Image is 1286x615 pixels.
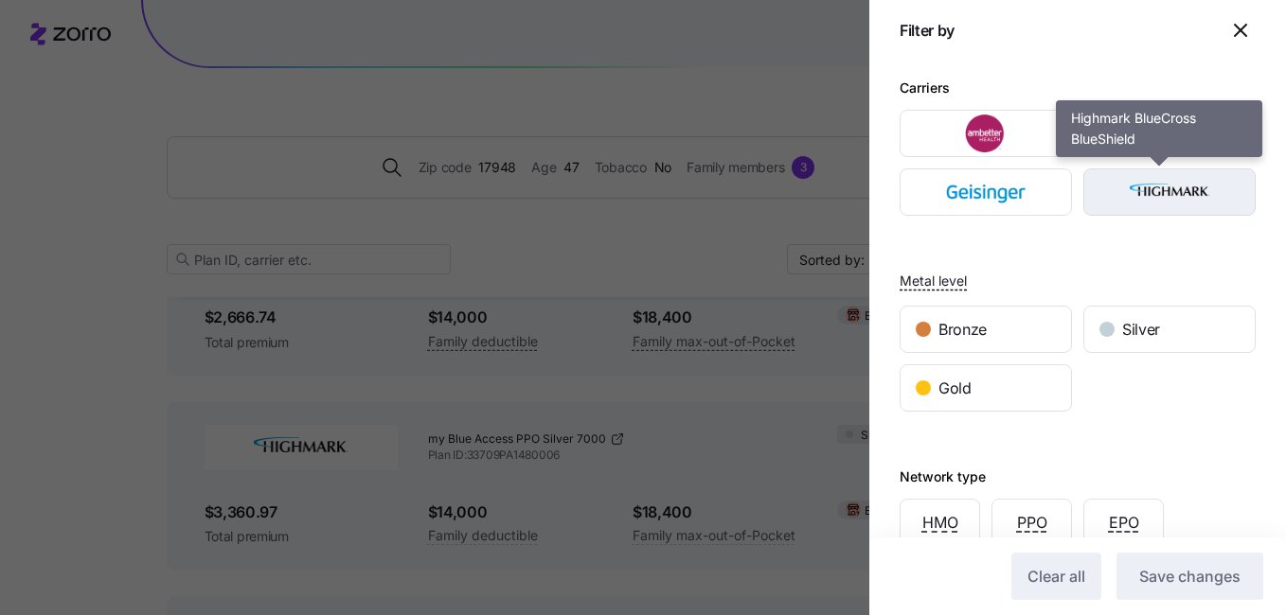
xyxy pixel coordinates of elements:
[900,21,1210,41] h1: Filter by
[900,272,967,290] span: Metal level
[1027,565,1085,588] span: Clear all
[1011,553,1101,600] button: Clear all
[1116,553,1263,600] button: Save changes
[917,114,1056,152] img: Ambetter
[900,466,986,487] div: Network type
[1139,565,1241,588] span: Save changes
[1100,173,1240,211] img: Highmark BlueCross BlueShield
[1122,318,1160,342] span: Silver
[1017,511,1047,535] span: PPO
[1100,114,1240,152] img: Capital BlueCross
[922,511,958,535] span: HMO
[938,377,972,400] span: Gold
[1109,511,1139,535] span: EPO
[917,173,1056,211] img: Geisinger
[900,78,950,98] div: Carriers
[938,318,987,342] span: Bronze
